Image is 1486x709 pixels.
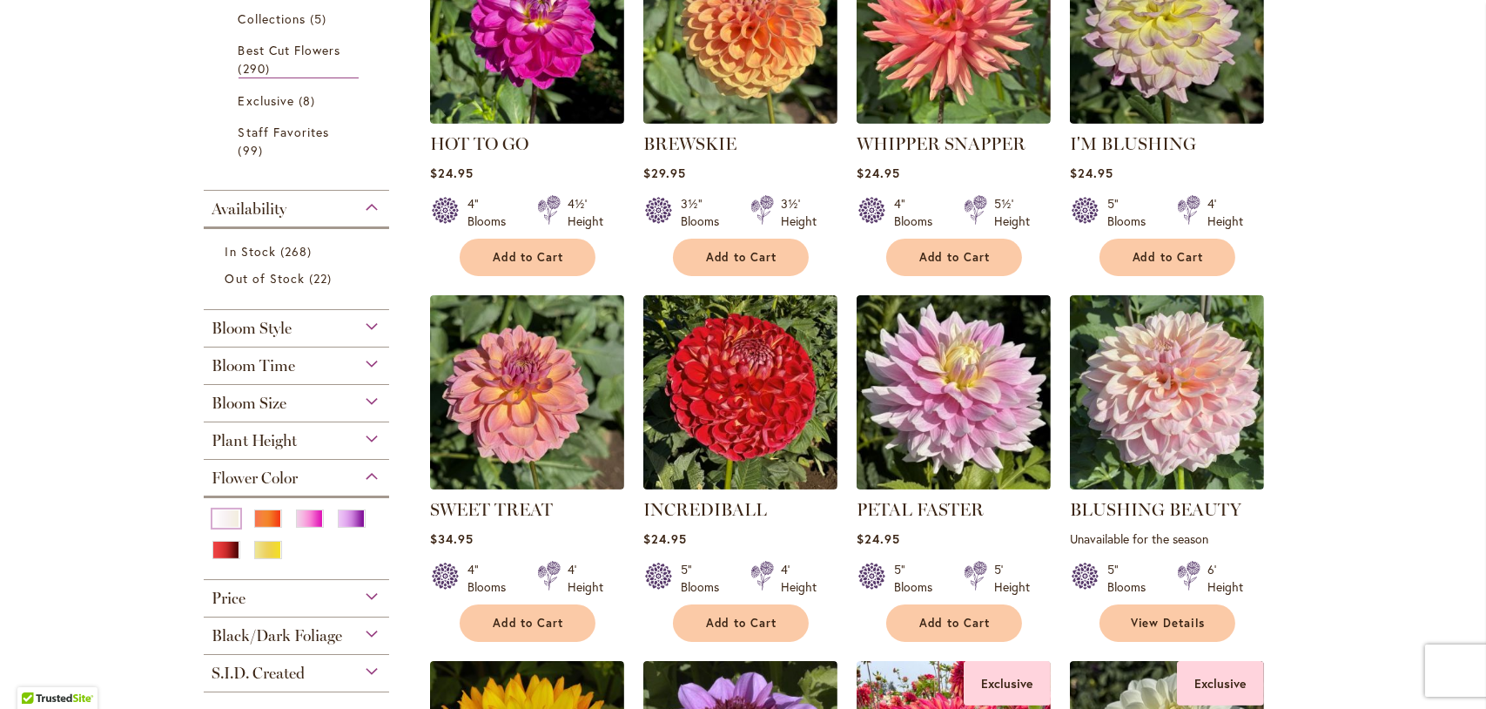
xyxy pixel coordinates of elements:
span: Exclusive [239,92,294,109]
div: Exclusive [964,661,1051,706]
div: 5" Blooms [1107,195,1156,230]
span: Plant Height [212,431,298,450]
span: Best Cut Flowers [239,42,341,58]
span: 5 [310,10,331,28]
span: S.I.D. Created [212,664,306,683]
span: $24.95 [857,165,900,181]
div: 4' Height [1207,195,1243,230]
div: 5" Blooms [1107,561,1156,596]
span: 22 [309,269,336,287]
div: 6' Height [1207,561,1243,596]
span: Add to Cart [493,616,564,631]
a: HOT TO GO [430,111,624,127]
div: Exclusive [1177,661,1264,706]
div: 5½' Height [994,195,1030,230]
span: Availability [212,199,287,219]
a: View Details [1099,604,1235,642]
div: 5" Blooms [681,561,730,596]
iframe: Launch Accessibility Center [13,647,62,696]
span: 268 [280,242,316,260]
div: 5' Height [994,561,1030,596]
span: Bloom Style [212,319,292,338]
a: INCREDIBALL [643,499,767,520]
a: I’M BLUSHING [1070,111,1264,127]
span: $24.95 [1070,165,1113,181]
div: 3½' Height [781,195,817,230]
a: BLUSHING BEAUTY [1070,499,1241,520]
span: $24.95 [857,530,900,547]
div: 4" Blooms [467,195,516,230]
img: SWEET TREAT [430,295,624,490]
img: PETAL FASTER [857,295,1051,490]
span: Black/Dark Foliage [212,626,343,645]
div: 5" Blooms [894,561,943,596]
span: Add to Cart [706,616,777,631]
a: PETAL FASTER [857,499,984,520]
span: 290 [239,59,274,78]
button: Add to Cart [673,604,809,642]
a: SWEET TREAT [430,476,624,493]
span: Add to Cart [919,250,991,265]
a: HOT TO GO [430,133,528,154]
a: BLUSHING BEAUTY [1070,476,1264,493]
span: $34.95 [430,530,474,547]
span: In Stock [225,243,276,260]
a: PETAL FASTER [857,476,1051,493]
span: 99 [239,141,267,159]
span: Bloom Size [212,394,287,413]
a: Out of Stock 22 [225,269,373,287]
button: Add to Cart [1099,239,1235,276]
span: $24.95 [430,165,474,181]
a: Collections [239,10,360,28]
button: Add to Cart [673,239,809,276]
div: 4' Height [781,561,817,596]
div: 4" Blooms [467,561,516,596]
a: In Stock 268 [225,242,373,260]
a: Staff Favorites [239,123,360,159]
span: $24.95 [643,530,687,547]
button: Add to Cart [886,604,1022,642]
span: Add to Cart [493,250,564,265]
span: Price [212,589,246,608]
span: Flower Color [212,469,299,488]
a: WHIPPER SNAPPER [857,133,1025,154]
span: 8 [299,91,319,110]
a: BREWSKIE [643,133,736,154]
div: 4" Blooms [894,195,943,230]
button: Add to Cart [886,239,1022,276]
button: Add to Cart [460,239,595,276]
a: Exclusive [239,91,360,110]
button: Add to Cart [460,604,595,642]
span: Add to Cart [1133,250,1204,265]
a: Incrediball [643,476,837,493]
img: Incrediball [643,295,837,490]
span: Collections [239,10,306,27]
span: Staff Favorites [239,124,330,140]
a: WHIPPER SNAPPER [857,111,1051,127]
span: View Details [1131,616,1206,631]
a: Best Cut Flowers [239,41,360,78]
p: Unavailable for the season [1070,530,1264,547]
a: BREWSKIE [643,111,837,127]
span: Out of Stock [225,270,306,287]
div: 3½" Blooms [681,195,730,230]
span: Add to Cart [919,616,991,631]
span: Bloom Time [212,356,296,375]
div: 4' Height [568,561,603,596]
img: BLUSHING BEAUTY [1070,295,1264,490]
span: $29.95 [643,165,686,181]
span: Add to Cart [706,250,777,265]
a: I'M BLUSHING [1070,133,1196,154]
div: 4½' Height [568,195,603,230]
a: SWEET TREAT [430,499,553,520]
